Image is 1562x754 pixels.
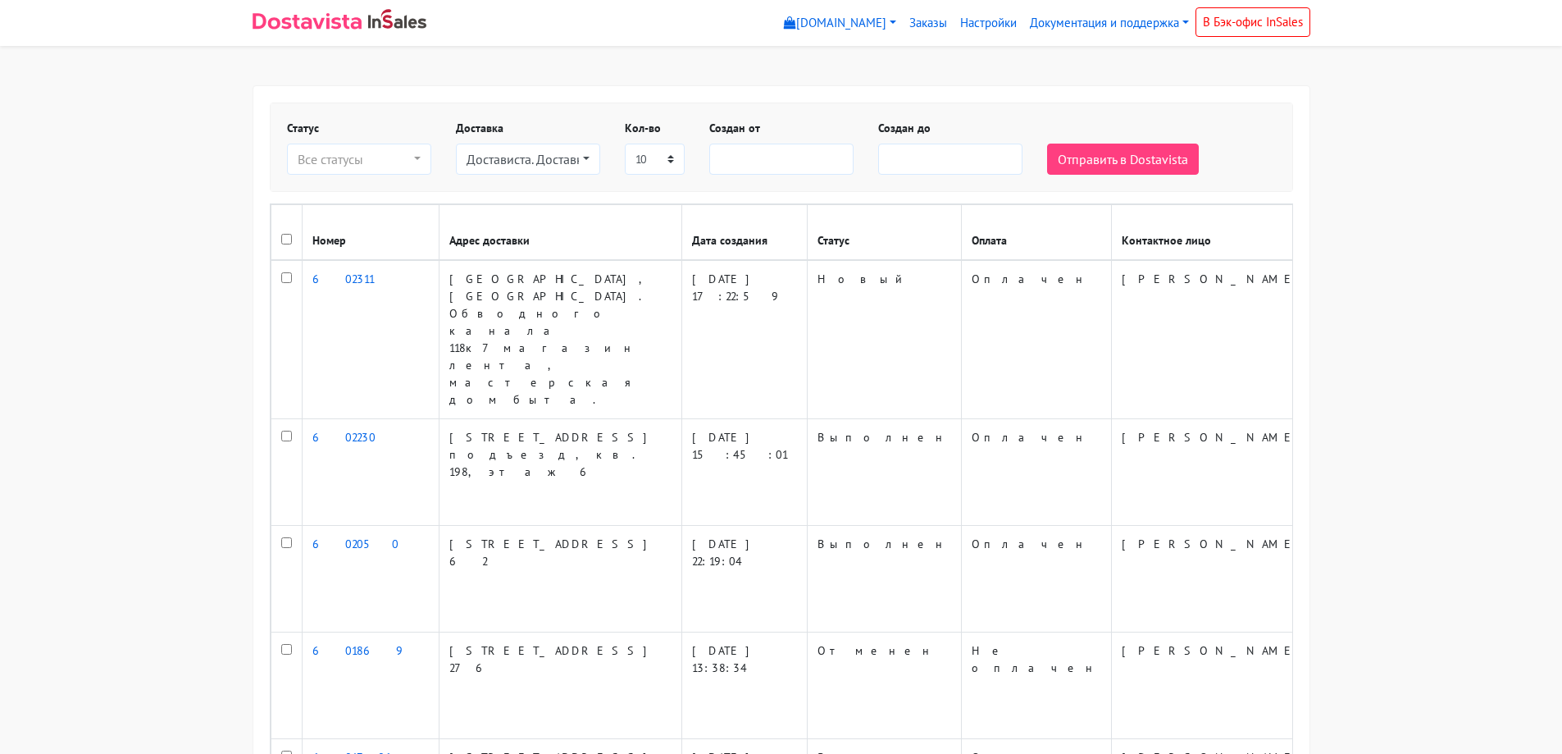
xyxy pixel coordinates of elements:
[807,205,961,261] th: Статус
[302,205,439,261] th: Номер
[681,633,807,739] td: [DATE] 13:38:34
[456,120,503,137] label: Доставка
[439,526,681,633] td: [STREET_ADDRESS] 62
[1195,7,1310,37] a: В Бэк-офис InSales
[439,260,681,419] td: [GEOGRAPHIC_DATA], [GEOGRAPHIC_DATA]. Обводного канала 118к7магазин лента, мастерская дом быта.
[1111,205,1325,261] th: Контактное лицо
[681,419,807,526] td: [DATE] 15:45:01
[961,205,1111,261] th: Оплата
[253,13,362,30] img: Dostavista - срочная курьерская служба доставки
[1111,526,1325,633] td: [PERSON_NAME]
[312,272,374,286] a: 602311
[709,120,760,137] label: Создан от
[467,149,580,169] div: Достависта. Доставка день в день В пределах КАД.
[681,205,807,261] th: Дата создания
[1047,144,1199,175] button: Отправить в Dostavista
[312,643,403,658] a: 601869
[961,526,1111,633] td: Оплачен
[368,9,427,29] img: InSales
[439,633,681,739] td: [STREET_ADDRESS] 276
[903,7,954,39] a: Заказы
[807,633,961,739] td: Отменен
[1111,633,1325,739] td: [PERSON_NAME]
[1111,260,1325,419] td: [PERSON_NAME]
[312,430,376,445] a: 602230
[777,7,903,39] a: [DOMAIN_NAME]
[961,633,1111,739] td: Не оплачен
[681,526,807,633] td: [DATE] 22:19:04
[807,260,961,419] td: Новый
[298,149,411,169] div: Все статусы
[287,120,319,137] label: Статус
[625,120,661,137] label: Кол-во
[807,419,961,526] td: Выполнен
[954,7,1023,39] a: Настройки
[878,120,931,137] label: Создан до
[287,144,431,175] button: Все статусы
[439,205,681,261] th: Адрес доставки
[439,419,681,526] td: [STREET_ADDRESS] подъезд, кв. 198, этаж 6
[456,144,600,175] button: Достависта. Доставка день в день В пределах КАД.
[1111,419,1325,526] td: [PERSON_NAME]
[961,260,1111,419] td: Оплачен
[681,260,807,419] td: [DATE] 17:22:59
[1023,7,1195,39] a: Документация и поддержка
[312,537,398,551] a: 602050
[807,526,961,633] td: Выполнен
[961,419,1111,526] td: Оплачен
